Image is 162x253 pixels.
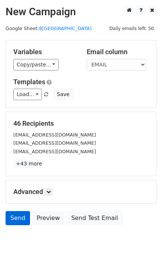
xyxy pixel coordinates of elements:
a: Load... [13,89,42,100]
a: Preview [32,211,65,225]
h5: Email column [87,48,149,56]
small: [EMAIL_ADDRESS][DOMAIN_NAME] [13,140,96,146]
a: Templates [13,78,45,86]
div: 聊天小工具 [125,217,162,253]
h2: New Campaign [6,6,156,18]
small: Google Sheet: [6,26,92,31]
a: Daily emails left: 50 [107,26,156,31]
h5: Advanced [13,188,149,196]
a: 8[GEOGRAPHIC_DATA] [39,26,92,31]
a: +43 more [13,159,44,168]
a: Send Test Email [66,211,123,225]
iframe: Chat Widget [125,217,162,253]
h5: Variables [13,48,76,56]
small: [EMAIL_ADDRESS][DOMAIN_NAME] [13,149,96,154]
span: Daily emails left: 50 [107,24,156,33]
button: Save [53,89,73,100]
a: Send [6,211,30,225]
h5: 46 Recipients [13,119,149,128]
small: [EMAIL_ADDRESS][DOMAIN_NAME] [13,132,96,138]
a: Copy/paste... [13,59,59,70]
